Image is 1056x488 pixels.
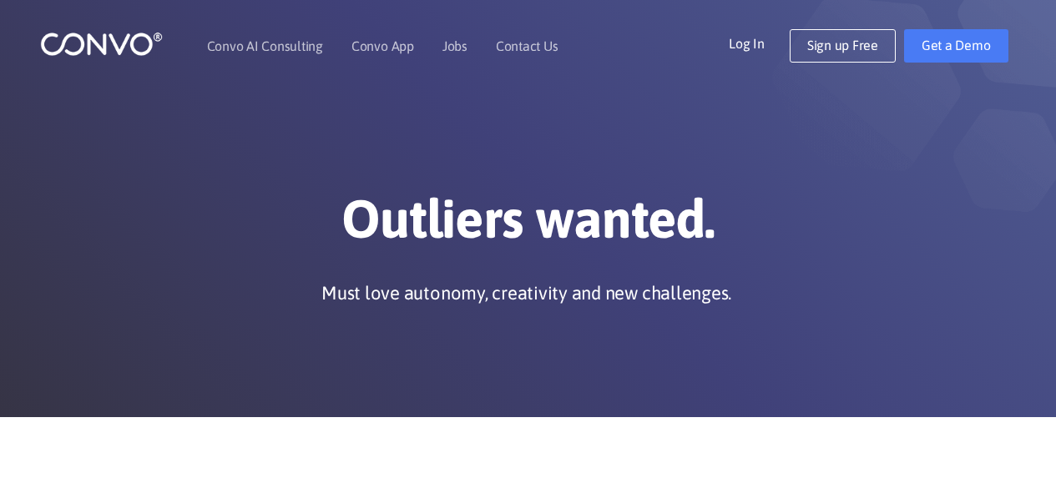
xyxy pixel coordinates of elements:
a: Contact Us [496,39,558,53]
a: Convo AI Consulting [207,39,323,53]
a: Sign up Free [790,29,896,63]
a: Jobs [442,39,467,53]
img: logo_1.png [40,31,163,57]
a: Log In [729,29,790,56]
h1: Outliers wanted. [65,187,992,264]
a: Get a Demo [904,29,1008,63]
p: Must love autonomy, creativity and new challenges. [321,280,731,305]
a: Convo App [351,39,414,53]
